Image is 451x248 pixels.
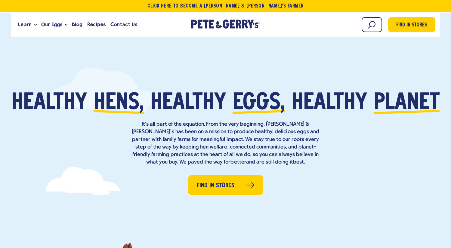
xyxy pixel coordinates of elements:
a: Recipes [85,17,108,33]
a: Our Eggs [39,17,65,33]
span: Learn [18,21,31,28]
span: Find in Stores [197,181,234,190]
span: Our Eggs [41,21,62,28]
strong: best [293,159,304,165]
a: Contact Us [108,17,140,33]
strong: better [230,159,246,165]
span: healthy [292,92,367,115]
button: Open the dropdown menu for Learn [34,24,37,26]
a: Find in Stores [188,175,263,195]
span: hens, [94,92,144,115]
button: Open the dropdown menu for Our Eggs [65,24,68,26]
span: Find in Stores [396,21,427,29]
a: Find in Stores [388,17,435,32]
span: Healthy [11,92,87,115]
span: planet [374,92,440,115]
span: eggs, [233,92,285,115]
span: Blog [72,21,82,28]
span: Contact Us [110,21,137,28]
span: healthy [150,92,226,115]
a: Blog [70,17,85,33]
p: It’s all part of the equation. From the very beginning, [PERSON_NAME] & [PERSON_NAME]’s has been ... [129,121,322,166]
span: Recipes [87,21,106,28]
a: Learn [16,17,34,33]
input: Search [362,17,382,32]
